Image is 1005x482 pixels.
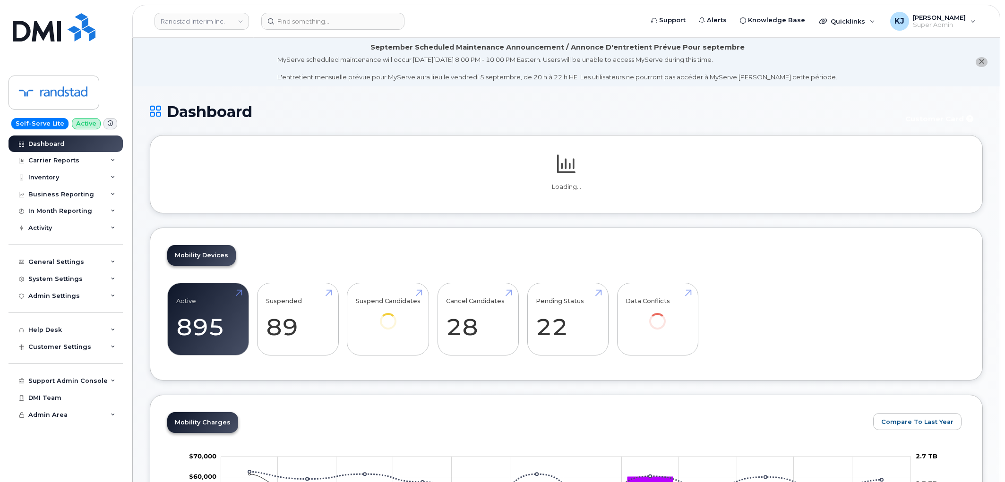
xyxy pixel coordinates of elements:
[167,412,238,433] a: Mobility Charges
[167,183,965,191] p: Loading...
[976,57,988,67] button: close notification
[898,111,983,127] button: Customer Card
[916,452,937,460] tspan: 2.7 TB
[370,42,745,52] div: September Scheduled Maintenance Announcement / Annonce D'entretient Prévue Pour septembre
[873,413,962,430] button: Compare To Last Year
[167,245,236,266] a: Mobility Devices
[150,103,893,120] h1: Dashboard
[176,288,240,350] a: Active 895
[189,452,216,460] g: $0
[536,288,600,350] a: Pending Status 22
[881,417,953,426] span: Compare To Last Year
[266,288,330,350] a: Suspended 89
[446,288,510,350] a: Cancel Candidates 28
[277,55,837,82] div: MyServe scheduled maintenance will occur [DATE][DATE] 8:00 PM - 10:00 PM Eastern. Users will be u...
[356,288,421,342] a: Suspend Candidates
[189,452,216,460] tspan: $70,000
[189,473,216,481] tspan: $60,000
[189,473,216,481] g: $0
[626,288,689,342] a: Data Conflicts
